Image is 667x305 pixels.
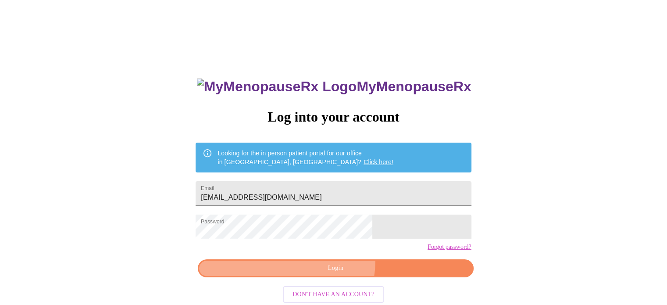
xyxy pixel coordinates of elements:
a: Don't have an account? [281,290,386,297]
a: Forgot password? [428,244,471,251]
span: Login [208,263,463,274]
button: Don't have an account? [283,286,384,303]
h3: MyMenopauseRx [197,79,471,95]
img: MyMenopauseRx Logo [197,79,357,95]
div: Looking for the in person patient portal for our office in [GEOGRAPHIC_DATA], [GEOGRAPHIC_DATA]? [218,145,393,170]
span: Don't have an account? [292,289,375,300]
a: Click here! [364,158,393,165]
button: Login [198,259,473,277]
h3: Log into your account [196,109,471,125]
